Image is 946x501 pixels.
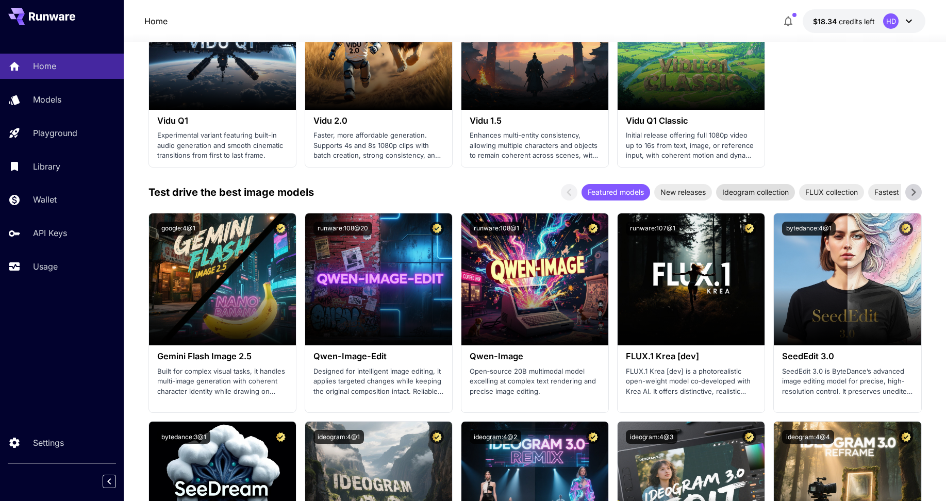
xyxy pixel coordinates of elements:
img: alt [461,213,608,345]
div: Ideogram collection [716,184,795,201]
button: bytedance:4@1 [782,222,836,236]
h3: Gemini Flash Image 2.5 [157,352,288,361]
button: ideogram:4@4 [782,430,834,444]
button: Certified Model – Vetted for best performance and includes a commercial license. [899,222,913,236]
p: FLUX.1 Krea [dev] is a photorealistic open-weight model co‑developed with Krea AI. It offers dist... [626,366,756,397]
button: runware:108@20 [313,222,372,236]
h3: Vidu Q1 [157,116,288,126]
p: API Keys [33,227,67,239]
p: Enhances multi-entity consistency, allowing multiple characters and objects to remain coherent ac... [470,130,600,161]
div: $18.3392 [813,16,875,27]
button: $18.3392HD [803,9,925,33]
span: $18.34 [813,17,839,26]
p: Built for complex visual tasks, it handles multi-image generation with coherent character identit... [157,366,288,397]
h3: Vidu 2.0 [313,116,444,126]
span: Featured models [582,187,650,197]
button: bytedance:3@1 [157,430,210,444]
button: Certified Model – Vetted for best performance and includes a commercial license. [586,430,600,444]
p: Experimental variant featuring built-in audio generation and smooth cinematic transitions from fi... [157,130,288,161]
img: alt [618,213,765,345]
button: Certified Model – Vetted for best performance and includes a commercial license. [586,222,600,236]
h3: Vidu Q1 Classic [626,116,756,126]
span: Fastest models [868,187,932,197]
button: Certified Model – Vetted for best performance and includes a commercial license. [899,430,913,444]
button: Certified Model – Vetted for best performance and includes a commercial license. [274,430,288,444]
button: runware:107@1 [626,222,679,236]
button: Certified Model – Vetted for best performance and includes a commercial license. [430,222,444,236]
p: Faster, more affordable generation. Supports 4s and 8s 1080p clips with batch creation, strong co... [313,130,444,161]
p: Wallet [33,193,57,206]
button: Certified Model – Vetted for best performance and includes a commercial license. [742,430,756,444]
img: alt [149,213,296,345]
nav: breadcrumb [144,15,168,27]
p: SeedEdit 3.0 is ByteDance’s advanced image editing model for precise, high-resolution control. It... [782,366,912,397]
h3: FLUX.1 Krea [dev] [626,352,756,361]
button: Certified Model – Vetted for best performance and includes a commercial license. [430,430,444,444]
div: FLUX collection [799,184,864,201]
div: New releases [654,184,712,201]
button: google:4@1 [157,222,200,236]
h3: Vidu 1.5 [470,116,600,126]
h3: Qwen-Image [470,352,600,361]
img: alt [774,213,921,345]
button: runware:108@1 [470,222,523,236]
span: credits left [839,17,875,26]
p: Open‑source 20B multimodal model excelling at complex text rendering and precise image editing. [470,366,600,397]
div: Featured models [582,184,650,201]
p: Playground [33,127,77,139]
p: Home [33,60,56,72]
p: Initial release offering full 1080p video up to 16s from text, image, or reference input, with co... [626,130,756,161]
button: ideogram:4@3 [626,430,677,444]
button: Certified Model – Vetted for best performance and includes a commercial license. [274,222,288,236]
button: ideogram:4@1 [313,430,364,444]
p: Designed for intelligent image editing, it applies targeted changes while keeping the original co... [313,366,444,397]
h3: SeedEdit 3.0 [782,352,912,361]
h3: Qwen-Image-Edit [313,352,444,361]
a: Home [144,15,168,27]
span: FLUX collection [799,187,864,197]
button: Collapse sidebar [103,475,116,488]
div: Collapse sidebar [110,472,124,491]
div: HD [883,13,899,29]
p: Usage [33,260,58,273]
img: alt [305,213,452,345]
span: Ideogram collection [716,187,795,197]
button: Certified Model – Vetted for best performance and includes a commercial license. [742,222,756,236]
button: ideogram:4@2 [470,430,521,444]
div: Fastest models [868,184,932,201]
p: Models [33,93,61,106]
span: New releases [654,187,712,197]
p: Library [33,160,60,173]
p: Test drive the best image models [148,185,314,200]
p: Settings [33,437,64,449]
